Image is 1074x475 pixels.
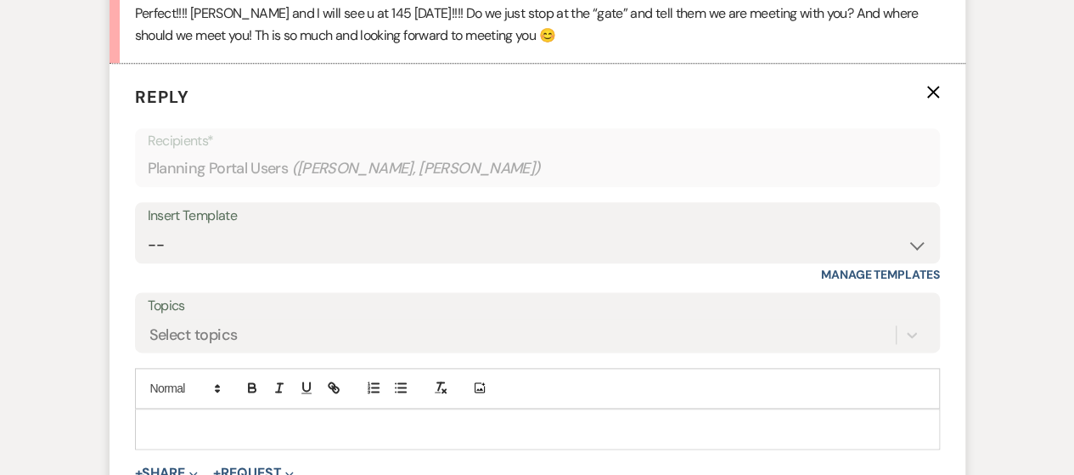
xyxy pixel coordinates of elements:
label: Topics [148,294,927,319]
p: Recipients* [148,130,927,152]
span: ( [PERSON_NAME], [PERSON_NAME] ) [291,157,541,180]
div: Select topics [149,323,238,346]
div: Insert Template [148,204,927,229]
p: Perfect!!!! [PERSON_NAME] and I will see u at 145 [DATE]!!!! Do we just stop at the “gate” and te... [135,3,940,46]
div: Planning Portal Users [148,152,927,185]
span: Reply [135,86,189,108]
a: Manage Templates [821,267,940,282]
